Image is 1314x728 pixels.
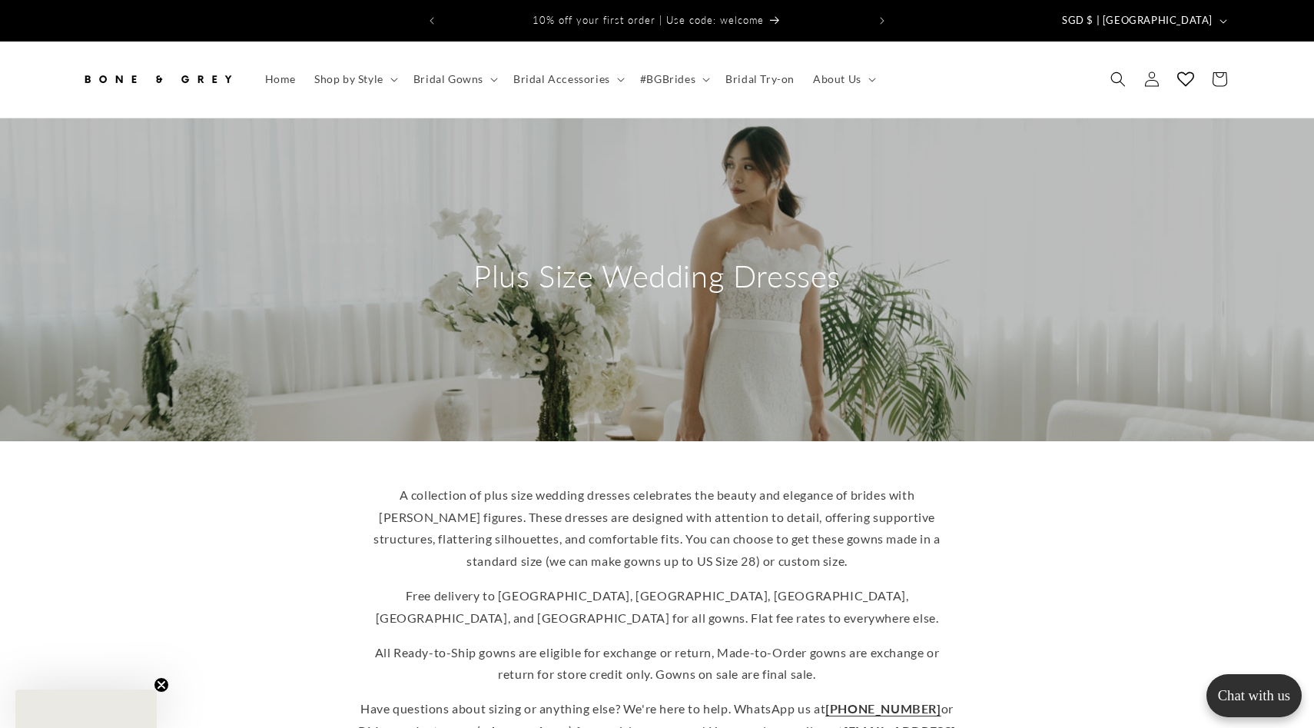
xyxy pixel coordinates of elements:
summary: Bridal Gowns [404,63,504,95]
button: Open chatbox [1206,674,1302,717]
span: SGD $ | [GEOGRAPHIC_DATA] [1062,13,1213,28]
h2: Plus Size Wedding Dresses [473,256,841,296]
a: [PHONE_NUMBER] [825,701,941,716]
summary: About Us [804,63,882,95]
p: All Ready-to-Ship gowns are eligible for exchange or return, Made-to-Order gowns are exchange or ... [357,642,957,686]
a: Bridal Try-on [716,63,804,95]
p: A collection of plus size wedding dresses celebrates the beauty and elegance of brides with [PERS... [357,484,957,573]
button: Previous announcement [415,6,449,35]
span: Bridal Try-on [725,72,795,86]
p: Chat with us [1206,687,1302,704]
summary: Search [1101,62,1135,96]
span: Bridal Accessories [513,72,610,86]
span: Home [265,72,296,86]
button: Next announcement [865,6,899,35]
summary: Bridal Accessories [504,63,631,95]
img: Bone and Grey Bridal [81,62,234,96]
span: Bridal Gowns [413,72,483,86]
button: SGD $ | [GEOGRAPHIC_DATA] [1053,6,1233,35]
a: Home [256,63,305,95]
summary: #BGBrides [631,63,716,95]
button: Close teaser [154,677,169,693]
p: Free delivery to [GEOGRAPHIC_DATA], [GEOGRAPHIC_DATA], [GEOGRAPHIC_DATA], [GEOGRAPHIC_DATA], and ... [357,585,957,630]
summary: Shop by Style [305,63,404,95]
span: 10% off your first order | Use code: welcome [533,14,764,26]
span: Shop by Style [314,72,383,86]
span: #BGBrides [640,72,695,86]
span: About Us [813,72,861,86]
div: Close teaser [15,690,157,728]
a: Bone and Grey Bridal [75,57,241,102]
